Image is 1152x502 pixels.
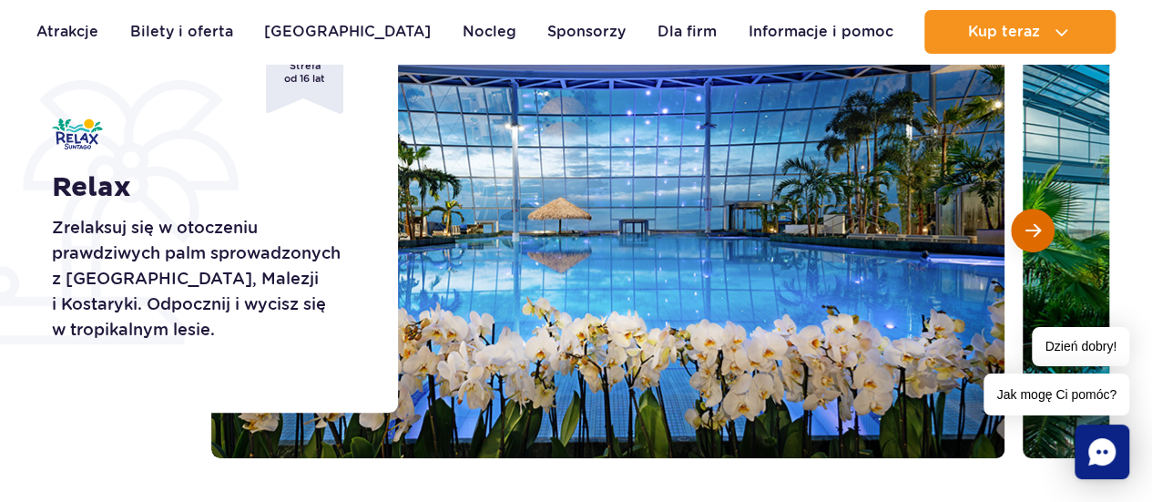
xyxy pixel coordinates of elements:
img: Relax [52,118,103,149]
span: Jak mogę Ci pomóc? [984,374,1129,415]
button: Następny slajd [1011,209,1055,252]
a: Sponsorzy [547,10,626,54]
span: Dzień dobry! [1032,327,1129,366]
button: Kup teraz [924,10,1116,54]
a: Atrakcje [36,10,98,54]
p: Zrelaksuj się w otoczeniu prawdziwych palm sprowadzonych z [GEOGRAPHIC_DATA], Malezji i Kostaryki... [52,215,357,343]
a: Nocleg [463,10,516,54]
span: Kup teraz [967,24,1039,40]
a: Dla firm [658,10,717,54]
a: Informacje i pomoc [748,10,892,54]
h1: Relax [52,171,357,204]
span: Strefa od 16 lat [266,44,343,114]
a: [GEOGRAPHIC_DATA] [264,10,431,54]
a: Bilety i oferta [130,10,233,54]
div: Chat [1075,425,1129,479]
